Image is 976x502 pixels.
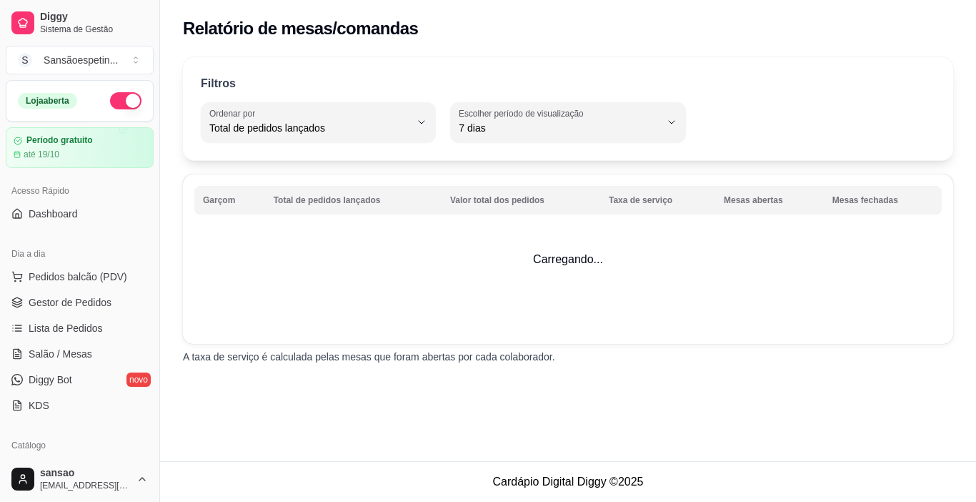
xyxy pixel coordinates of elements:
[6,291,154,314] a: Gestor de Pedidos
[40,480,131,491] span: [EMAIL_ADDRESS][DOMAIN_NAME]
[18,53,32,67] span: S
[209,121,410,135] span: Total de pedidos lançados
[24,149,59,160] article: até 19/10
[6,368,154,391] a: Diggy Botnovo
[110,92,141,109] button: Alterar Status
[40,24,148,35] span: Sistema de Gestão
[6,462,154,496] button: sansao[EMAIL_ADDRESS][DOMAIN_NAME]
[26,135,93,146] article: Período gratuito
[29,207,78,221] span: Dashboard
[459,107,588,119] label: Escolher período de visualização
[40,467,131,480] span: sansao
[6,202,154,225] a: Dashboard
[183,350,953,364] p: A taxa de serviço é calculada pelas mesas que foram abertas por cada colaborador.
[201,75,236,92] p: Filtros
[44,53,118,67] div: Sansãoespetin ...
[183,174,953,344] td: Carregando...
[209,107,260,119] label: Ordenar por
[450,102,685,142] button: Escolher período de visualização7 dias
[6,394,154,417] a: KDS
[459,121,659,135] span: 7 dias
[29,373,72,387] span: Diggy Bot
[29,347,92,361] span: Salão / Mesas
[29,295,111,310] span: Gestor de Pedidos
[160,461,976,502] footer: Cardápio Digital Diggy © 2025
[18,93,77,109] div: Loja aberta
[6,343,154,365] a: Salão / Mesas
[6,127,154,168] a: Período gratuitoaté 19/10
[29,321,103,335] span: Lista de Pedidos
[6,46,154,74] button: Select a team
[6,242,154,265] div: Dia a dia
[29,270,127,284] span: Pedidos balcão (PDV)
[6,6,154,40] a: DiggySistema de Gestão
[40,11,148,24] span: Diggy
[201,102,436,142] button: Ordenar porTotal de pedidos lançados
[6,317,154,340] a: Lista de Pedidos
[183,17,418,40] h2: Relatório de mesas/comandas
[6,179,154,202] div: Acesso Rápido
[6,265,154,288] button: Pedidos balcão (PDV)
[6,434,154,457] div: Catálogo
[29,398,49,413] span: KDS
